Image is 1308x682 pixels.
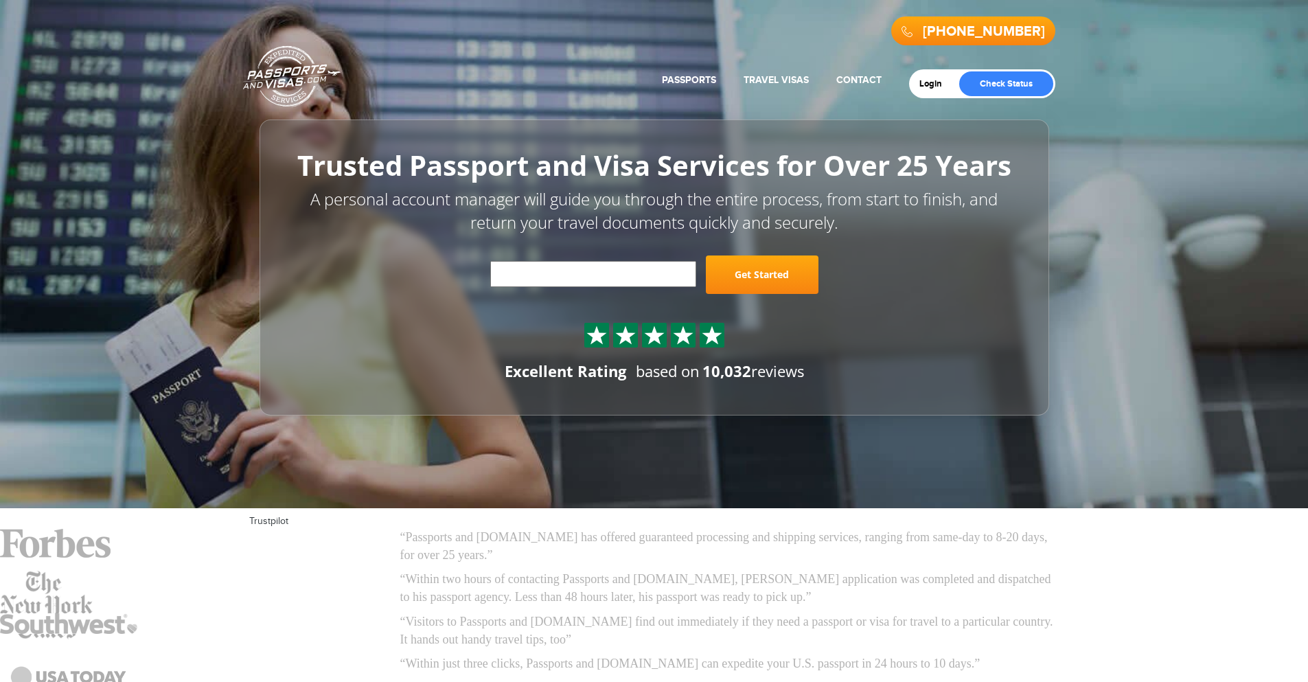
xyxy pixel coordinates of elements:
[644,325,665,345] img: Sprite St
[290,150,1018,181] h1: Trusted Passport and Visa Services for Over 25 Years
[400,613,1059,648] p: “Visitors to Passports and [DOMAIN_NAME] find out immediately if they need a passport or visa for...
[836,74,882,86] a: Contact
[400,529,1059,564] p: “Passports and [DOMAIN_NAME] has offered guaranteed processing and shipping services, ranging fro...
[662,74,716,86] a: Passports
[636,361,700,381] span: based on
[959,71,1053,96] a: Check Status
[706,255,818,294] a: Get Started
[249,516,288,527] a: Trustpilot
[505,361,626,382] div: Excellent Rating
[919,78,952,89] a: Login
[702,361,751,381] strong: 10,032
[615,325,636,345] img: Sprite St
[243,45,341,107] a: Passports & [DOMAIN_NAME]
[290,187,1018,235] p: A personal account manager will guide you through the entire process, from start to finish, and r...
[744,74,809,86] a: Travel Visas
[400,571,1059,606] p: “Within two hours of contacting Passports and [DOMAIN_NAME], [PERSON_NAME] application was comple...
[923,23,1045,40] a: [PHONE_NUMBER]
[702,361,804,381] span: reviews
[400,655,1059,673] p: “Within just three clicks, Passports and [DOMAIN_NAME] can expedite your U.S. passport in 24 hour...
[586,325,607,345] img: Sprite St
[673,325,693,345] img: Sprite St
[702,325,722,345] img: Sprite St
